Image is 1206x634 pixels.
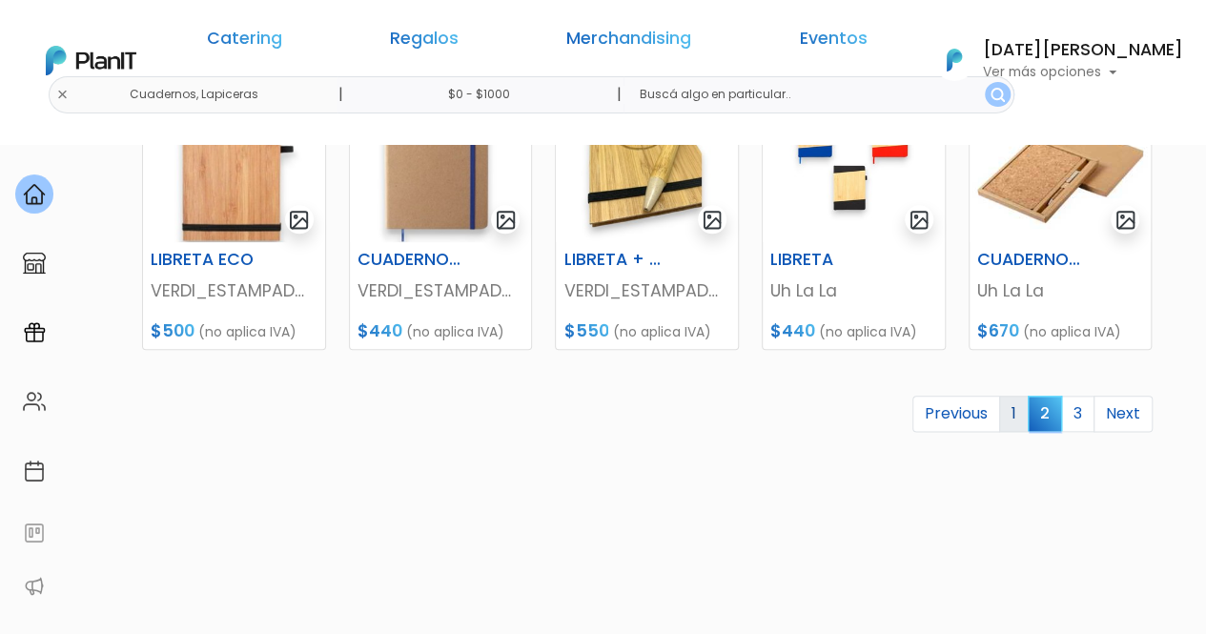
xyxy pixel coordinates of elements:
img: PlanIt Logo [46,46,136,75]
a: gallery-light LIBRETA + LAPICERA VERDI_ESTAMPADOS $550 (no aplica IVA) [555,73,739,350]
img: thumb_image__copia___copia___copia___copia___copia___copia___copia___copia___copia_-Photoroom__39... [143,74,325,242]
img: gallery-light [495,209,517,231]
img: close-6986928ebcb1d6c9903e3b54e860dbc4d054630f23adef3a32610726dff6a82b.svg [56,89,69,101]
span: (no aplica IVA) [198,322,296,341]
img: thumb_WhatsApp_Image_2024-09-12_at_15.49.48__1_.jpeg [970,74,1152,242]
p: VERDI_ESTAMPADOS [358,278,524,303]
p: | [337,83,342,106]
span: $550 [563,319,608,342]
input: Buscá algo en particular.. [623,76,1013,113]
p: Ver más opciones [983,66,1183,79]
a: gallery-light CUADERNO ECO VERDI_ESTAMPADOS $440 (no aplica IVA) [349,73,533,350]
img: home-e721727adea9d79c4d83392d1f703f7f8bce08238fde08b1acbfd93340b81755.svg [23,183,46,206]
img: gallery-light [909,209,930,231]
h6: [DATE][PERSON_NAME] [983,42,1183,59]
a: gallery-light CUADERNO CORCHO Uh La La $670 (no aplica IVA) [969,73,1153,350]
h6: CUADERNO CORCHO [966,250,1092,270]
img: PlanIt Logo [933,39,975,81]
p: Uh La La [770,278,937,303]
img: people-662611757002400ad9ed0e3c099ab2801c6687ba6c219adb57efc949bc21e19d.svg [23,390,46,413]
a: Eventos [799,31,867,53]
a: gallery-light LIBRETA Uh La La $440 (no aplica IVA) [762,73,946,350]
img: marketplace-4ceaa7011d94191e9ded77b95e3339b90024bf715f7c57f8cf31f2d8c509eaba.svg [23,252,46,275]
div: ¿Necesitás ayuda? [98,18,275,55]
p: VERDI_ESTAMPADOS [563,278,730,303]
span: 2 [1028,396,1062,431]
p: | [616,83,621,106]
img: calendar-87d922413cdce8b2cf7b7f5f62616a5cf9e4887200fb71536465627b3292af00.svg [23,460,46,482]
p: Uh La La [977,278,1144,303]
span: (no aplica IVA) [819,322,917,341]
span: (no aplica IVA) [406,322,504,341]
a: Merchandising [566,31,691,53]
h6: LIBRETA [759,250,885,270]
a: 1 [999,396,1029,432]
img: thumb_Lunchera_1__1___copia_-Photoroom_-_2024-08-13T162837.346.jpg [763,74,945,242]
img: gallery-light [702,209,724,231]
img: feedback-78b5a0c8f98aac82b08bfc38622c3050aee476f2c9584af64705fc4e61158814.svg [23,522,46,544]
a: Previous [912,396,1000,432]
span: $440 [770,319,815,342]
img: thumb_image__copia___copia___copia___copia___copia___copia___copia___copia___copia_-Photoroom__43... [350,74,532,242]
button: PlanIt Logo [DATE][PERSON_NAME] Ver más opciones [922,35,1183,85]
img: gallery-light [1114,209,1136,231]
h6: CUADERNO ECO [346,250,472,270]
span: $500 [151,319,194,342]
span: $670 [977,319,1019,342]
img: campaigns-02234683943229c281be62815700db0a1741e53638e28bf9629b52c665b00959.svg [23,321,46,344]
a: Regalos [390,31,459,53]
span: (no aplica IVA) [1023,322,1121,341]
img: gallery-light [288,209,310,231]
a: Catering [207,31,282,53]
img: thumb_image__copia___copia___copia___copia___copia___copia___copia___copia___copia_-Photoroom__45... [556,74,738,242]
a: gallery-light LIBRETA ECO VERDI_ESTAMPADOS $500 (no aplica IVA) [142,73,326,350]
span: $440 [358,319,402,342]
img: search_button-432b6d5273f82d61273b3651a40e1bd1b912527efae98b1b7a1b2c0702e16a8d.svg [991,88,1005,102]
a: 3 [1061,396,1094,432]
h6: LIBRETA + LAPICERA [552,250,678,270]
h6: LIBRETA ECO [139,250,265,270]
span: (no aplica IVA) [612,322,710,341]
a: Next [1094,396,1153,432]
img: partners-52edf745621dab592f3b2c58e3bca9d71375a7ef29c3b500c9f145b62cc070d4.svg [23,575,46,598]
p: VERDI_ESTAMPADOS [151,278,317,303]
